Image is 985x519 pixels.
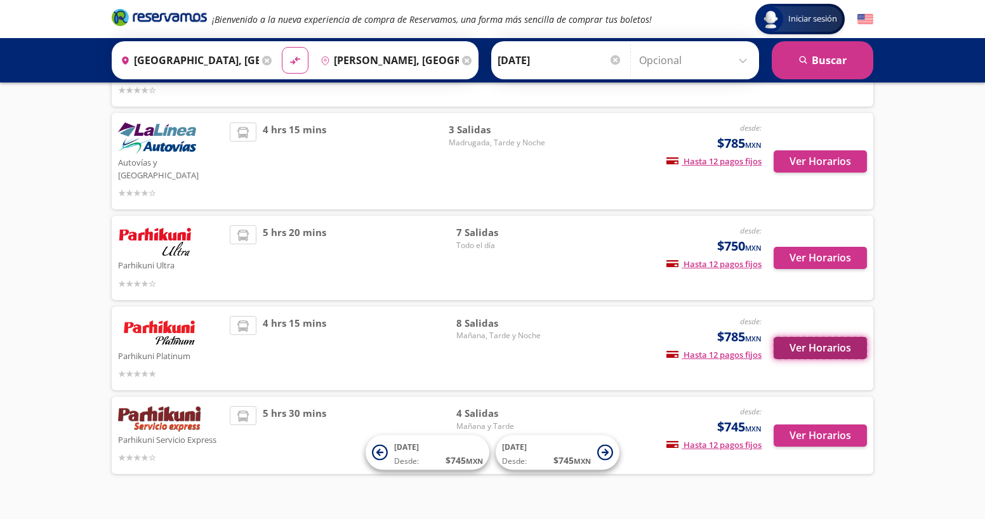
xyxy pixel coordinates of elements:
[118,431,223,447] p: Parhikuni Servicio Express
[574,456,591,466] small: MXN
[394,456,419,467] span: Desde:
[263,316,326,381] span: 4 hrs 15 mins
[502,456,527,467] span: Desde:
[745,334,762,343] small: MXN
[118,122,196,154] img: Autovías y La Línea
[456,225,545,240] span: 7 Salidas
[857,11,873,27] button: English
[774,150,867,173] button: Ver Horarios
[553,454,591,467] span: $ 745
[118,348,223,363] p: Parhikuni Platinum
[446,454,483,467] span: $ 745
[502,442,527,452] span: [DATE]
[315,44,459,76] input: Buscar Destino
[456,240,545,251] span: Todo el día
[666,349,762,360] span: Hasta 12 pagos fijos
[118,154,223,181] p: Autovías y [GEOGRAPHIC_DATA]
[263,406,326,464] span: 5 hrs 30 mins
[112,8,207,30] a: Brand Logo
[394,442,419,452] span: [DATE]
[498,44,622,76] input: Elegir Fecha
[118,225,192,257] img: Parhikuni Ultra
[666,258,762,270] span: Hasta 12 pagos fijos
[783,13,842,25] span: Iniciar sesión
[740,316,762,327] em: desde:
[717,237,762,256] span: $750
[740,406,762,417] em: desde:
[118,316,201,348] img: Parhikuni Platinum
[496,435,619,470] button: [DATE]Desde:$745MXN
[112,8,207,27] i: Brand Logo
[118,257,223,272] p: Parhikuni Ultra
[466,456,483,466] small: MXN
[772,41,873,79] button: Buscar
[212,13,652,25] em: ¡Bienvenido a la nueva experiencia de compra de Reservamos, una forma más sencilla de comprar tus...
[456,406,545,421] span: 4 Salidas
[456,330,545,341] span: Mañana, Tarde y Noche
[456,316,545,331] span: 8 Salidas
[118,406,201,431] img: Parhikuni Servicio Express
[717,327,762,346] span: $785
[263,225,326,291] span: 5 hrs 20 mins
[717,134,762,153] span: $785
[116,44,259,76] input: Buscar Origen
[745,424,762,433] small: MXN
[449,122,545,137] span: 3 Salidas
[666,439,762,450] span: Hasta 12 pagos fijos
[740,225,762,236] em: desde:
[449,137,545,148] span: Madrugada, Tarde y Noche
[639,44,753,76] input: Opcional
[366,435,489,470] button: [DATE]Desde:$745MXN
[740,122,762,133] em: desde:
[717,417,762,437] span: $745
[666,155,762,167] span: Hasta 12 pagos fijos
[745,243,762,253] small: MXN
[774,424,867,447] button: Ver Horarios
[456,421,545,432] span: Mañana y Tarde
[774,337,867,359] button: Ver Horarios
[745,140,762,150] small: MXN
[263,122,326,200] span: 4 hrs 15 mins
[774,247,867,269] button: Ver Horarios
